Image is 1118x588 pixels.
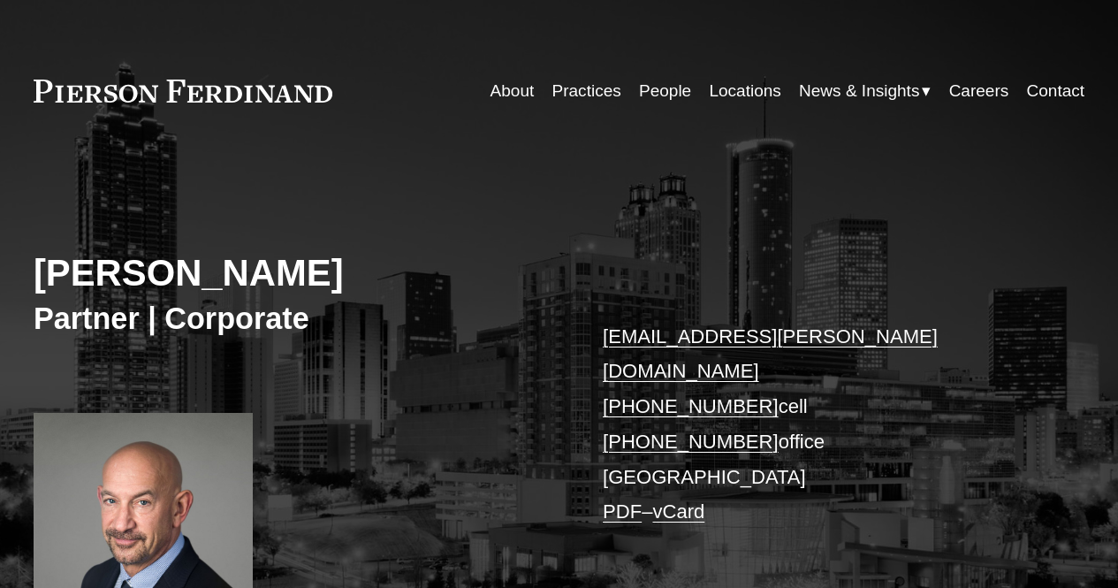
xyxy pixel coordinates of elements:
[652,500,704,523] a: vCard
[34,300,559,337] h3: Partner | Corporate
[949,74,1009,108] a: Careers
[639,74,691,108] a: People
[603,500,642,523] a: PDF
[34,251,559,296] h2: [PERSON_NAME]
[603,319,1040,530] p: cell office [GEOGRAPHIC_DATA] –
[552,74,621,108] a: Practices
[799,74,931,108] a: folder dropdown
[603,325,938,383] a: [EMAIL_ADDRESS][PERSON_NAME][DOMAIN_NAME]
[603,395,779,417] a: [PHONE_NUMBER]
[799,76,919,106] span: News & Insights
[603,431,779,453] a: [PHONE_NUMBER]
[1027,74,1085,108] a: Contact
[709,74,780,108] a: Locations
[491,74,535,108] a: About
